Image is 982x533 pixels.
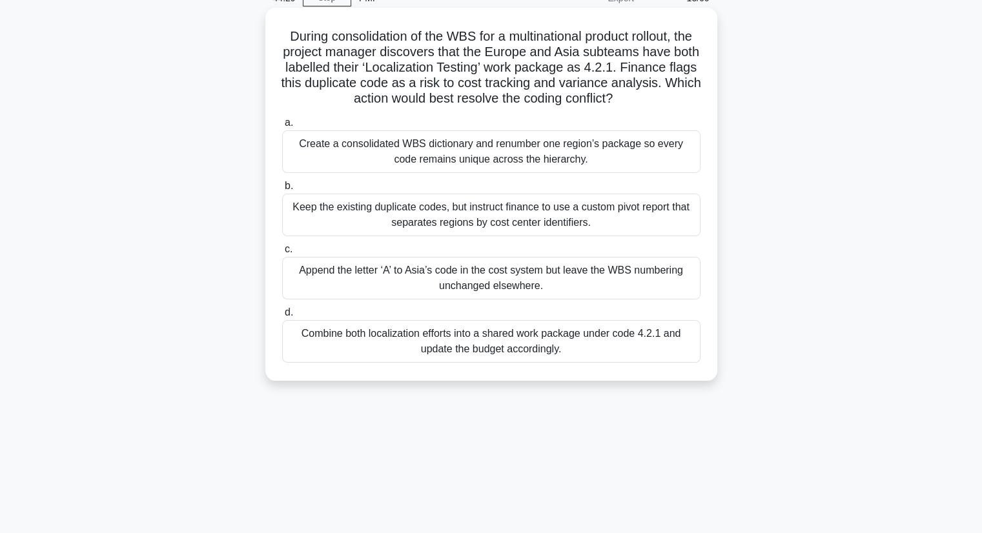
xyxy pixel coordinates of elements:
[282,130,701,173] div: Create a consolidated WBS dictionary and renumber one region’s package so every code remains uniq...
[281,28,702,107] h5: During consolidation of the WBS for a multinational product rollout, the project manager discover...
[282,320,701,363] div: Combine both localization efforts into a shared work package under code 4.2.1 and update the budg...
[282,257,701,299] div: Append the letter ‘A’ to Asia’s code in the cost system but leave the WBS numbering unchanged els...
[285,180,293,191] span: b.
[282,194,701,236] div: Keep the existing duplicate codes, but instruct finance to use a custom pivot report that separat...
[285,117,293,128] span: a.
[285,243,292,254] span: c.
[285,307,293,317] span: d.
